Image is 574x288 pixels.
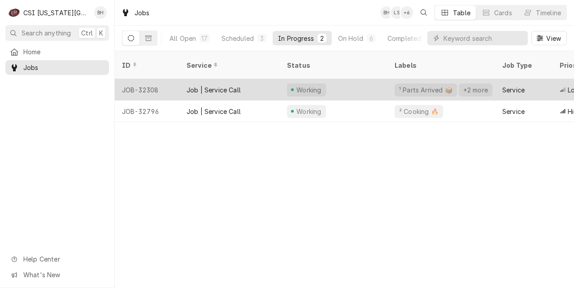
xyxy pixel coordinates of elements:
[398,85,453,95] div: ¹ Parts Arrived 📦
[115,100,179,122] div: JOB-32796
[536,8,561,17] div: Timeline
[319,34,325,43] div: 2
[23,270,104,279] span: What's New
[187,107,241,116] div: Job | Service Call
[23,47,104,57] span: Home
[395,61,488,70] div: Labels
[444,31,523,45] input: Keyword search
[453,8,470,17] div: Table
[502,61,545,70] div: Job Type
[23,63,104,72] span: Jobs
[462,85,489,95] div: +2 more
[278,34,314,43] div: In Progress
[5,60,109,75] a: Jobs
[295,85,322,95] div: Working
[94,6,107,19] div: Brian Hawkins's Avatar
[187,61,271,70] div: Service
[502,85,525,95] div: Service
[22,28,71,38] span: Search anything
[5,44,109,59] a: Home
[391,6,403,19] div: Lindy Springer's Avatar
[170,34,196,43] div: All Open
[502,107,525,116] div: Service
[94,6,107,19] div: BH
[99,28,103,38] span: K
[81,28,93,38] span: Ctrl
[187,85,241,95] div: Job | Service Call
[531,31,567,45] button: View
[369,34,374,43] div: 6
[387,34,421,43] div: Completed
[122,61,170,70] div: ID
[222,34,254,43] div: Scheduled
[5,25,109,41] button: Search anythingCtrlK
[417,5,431,20] button: Open search
[398,107,439,116] div: ² Cooking 🔥
[380,6,393,19] div: Brian Hawkins's Avatar
[287,61,378,70] div: Status
[544,34,563,43] span: View
[338,34,363,43] div: On Hold
[5,267,109,282] a: Go to What's New
[5,252,109,266] a: Go to Help Center
[295,107,322,116] div: Working
[259,34,265,43] div: 3
[494,8,512,17] div: Cards
[8,6,21,19] div: C
[400,6,413,19] div: + 6
[380,6,393,19] div: BH
[391,6,403,19] div: LS
[201,34,208,43] div: 17
[23,254,104,264] span: Help Center
[115,79,179,100] div: JOB-32308
[23,8,89,17] div: CSI [US_STATE][GEOGRAPHIC_DATA]
[8,6,21,19] div: CSI Kansas City's Avatar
